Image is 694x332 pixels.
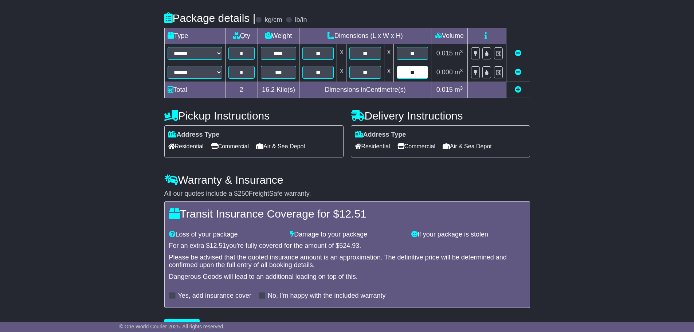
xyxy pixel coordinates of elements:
[455,69,463,76] span: m
[455,50,463,57] span: m
[264,16,282,24] label: kg/cm
[211,141,249,152] span: Commercial
[169,273,525,281] div: Dangerous Goods will lead to an additional loading on top of this.
[164,174,530,186] h4: Warranty & Insurance
[295,16,307,24] label: lb/in
[168,131,220,139] label: Address Type
[515,50,521,57] a: Remove this item
[355,141,390,152] span: Residential
[515,86,521,93] a: Add new item
[455,86,463,93] span: m
[238,190,249,197] span: 250
[262,86,275,93] span: 16.2
[258,28,299,44] td: Weight
[460,85,463,91] sup: 3
[169,208,525,220] h4: Transit Insurance Coverage for $
[351,110,530,122] h4: Delivery Instructions
[460,49,463,54] sup: 3
[164,12,256,24] h4: Package details |
[339,242,359,249] span: 524.93
[397,141,435,152] span: Commercial
[210,242,226,249] span: 12.51
[299,28,431,44] td: Dimensions (L x W x H)
[436,50,453,57] span: 0.015
[436,86,453,93] span: 0.015
[256,141,305,152] span: Air & Sea Depot
[164,110,344,122] h4: Pickup Instructions
[164,319,200,332] button: Get Quotes
[299,82,431,98] td: Dimensions in Centimetre(s)
[225,28,258,44] td: Qty
[339,208,366,220] span: 12.51
[384,63,393,82] td: x
[436,69,453,76] span: 0.000
[164,28,225,44] td: Type
[286,231,408,239] div: Damage to your package
[268,292,386,300] label: No, I'm happy with the included warranty
[384,44,393,63] td: x
[443,141,492,152] span: Air & Sea Depot
[431,28,468,44] td: Volume
[337,63,346,82] td: x
[258,82,299,98] td: Kilo(s)
[119,324,225,329] span: © One World Courier 2025. All rights reserved.
[165,231,287,239] div: Loss of your package
[169,254,525,269] div: Please be advised that the quoted insurance amount is an approximation. The definitive price will...
[408,231,529,239] div: If your package is stolen
[164,190,530,198] div: All our quotes include a $ FreightSafe warranty.
[178,292,251,300] label: Yes, add insurance cover
[460,68,463,73] sup: 3
[169,242,525,250] div: For an extra $ you're fully covered for the amount of $ .
[225,82,258,98] td: 2
[168,141,204,152] span: Residential
[337,44,346,63] td: x
[355,131,406,139] label: Address Type
[164,82,225,98] td: Total
[515,69,521,76] a: Remove this item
